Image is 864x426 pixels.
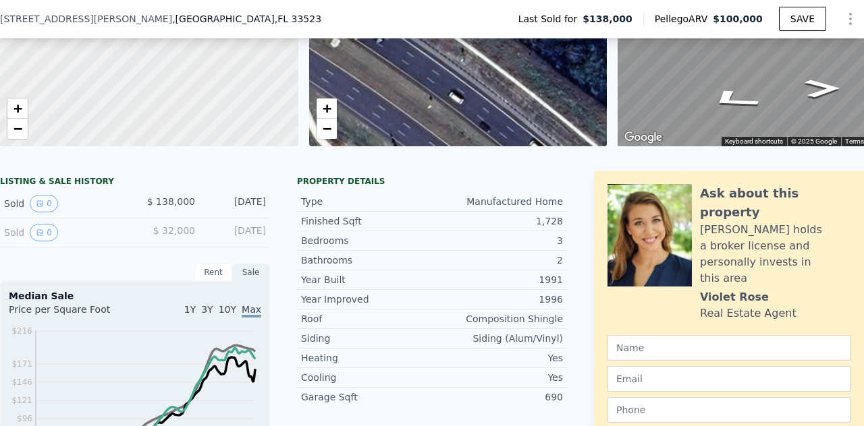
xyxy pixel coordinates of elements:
[30,224,58,241] button: View historical data
[301,195,432,208] div: Type
[147,196,195,207] span: $ 138,000
[232,264,270,281] div: Sale
[172,12,321,26] span: , [GEOGRAPHIC_DATA]
[607,366,850,392] input: Email
[322,120,331,137] span: −
[621,129,666,146] img: Google
[607,397,850,423] input: Phone
[317,119,337,139] a: Zoom out
[432,390,563,404] div: 690
[432,371,563,384] div: Yes
[432,195,563,208] div: Manufactured Home
[13,100,22,117] span: +
[17,414,32,423] tspan: $96
[301,332,432,345] div: Siding
[790,75,856,102] path: Go Northeast, Cedric St
[432,332,563,345] div: Siding (Alum/Vinyl)
[791,138,837,145] span: © 2025 Google
[583,12,632,26] span: $138,000
[9,303,135,324] div: Price per Square Foot
[11,359,32,369] tspan: $171
[700,184,850,222] div: Ask about this property
[655,12,713,26] span: Pellego ARV
[621,129,666,146] a: Open this area in Google Maps (opens a new window)
[297,176,567,187] div: Property details
[11,326,32,336] tspan: $216
[322,100,331,117] span: +
[432,214,563,228] div: 1,728
[7,119,28,139] a: Zoom out
[11,396,32,405] tspan: $121
[206,224,266,241] div: [DATE]
[153,225,195,236] span: $ 32,000
[607,335,850,361] input: Name
[206,195,266,212] div: [DATE]
[725,137,783,146] button: Keyboard shortcuts
[700,289,769,305] div: Violet Rose
[7,98,28,119] a: Zoom in
[275,13,321,24] span: , FL 33523
[4,195,124,212] div: Sold
[201,304,213,315] span: 3Y
[432,351,563,365] div: Yes
[700,222,850,286] div: [PERSON_NAME] holds a broker license and personally invests in this area
[518,12,583,26] span: Last Sold for
[432,234,563,247] div: 3
[301,214,432,228] div: Finished Sqft
[432,253,563,267] div: 2
[301,273,432,286] div: Year Built
[184,304,196,315] span: 1Y
[301,253,432,267] div: Bathrooms
[432,273,563,286] div: 1991
[301,293,432,306] div: Year Improved
[317,98,337,119] a: Zoom in
[700,305,796,322] div: Real Estate Agent
[301,390,432,404] div: Garage Sqft
[837,5,864,32] button: Show Options
[301,351,432,365] div: Heating
[779,7,826,31] button: SAVE
[684,84,782,116] path: Go South, Cedric St
[845,138,864,145] a: Terms
[301,234,432,247] div: Bedrooms
[713,13,763,24] span: $100,000
[301,312,432,326] div: Roof
[194,264,232,281] div: Rent
[30,195,58,212] button: View historical data
[432,312,563,326] div: Composition Shingle
[432,293,563,306] div: 1996
[219,304,236,315] span: 10Y
[11,377,32,387] tspan: $146
[4,224,124,241] div: Sold
[242,304,261,317] span: Max
[301,371,432,384] div: Cooling
[13,120,22,137] span: −
[9,289,261,303] div: Median Sale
